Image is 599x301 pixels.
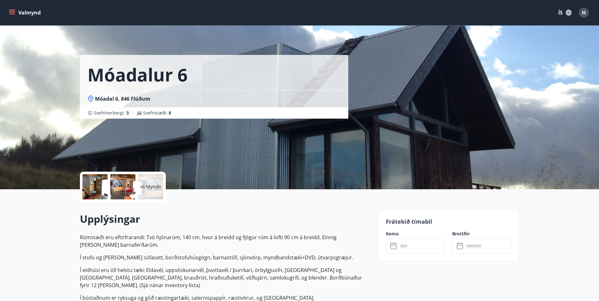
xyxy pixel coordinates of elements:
span: 3 [126,110,129,116]
h2: Upplýsingar [80,212,370,226]
h1: Móadalur 6 [87,62,188,86]
p: Frátekið tímabil [386,217,512,226]
span: Svefnherbergi : [94,110,129,116]
span: H [582,9,586,16]
p: +6 Myndir [140,184,161,190]
span: 8 [169,110,171,116]
label: Brottför [452,231,511,237]
p: Rúmstæði eru eftirfrarandi: Tvö hjónarúm, 140 cm. hvor á breidd og fjögur rúm á lofti 90 cm á bre... [80,233,370,249]
p: Í stofu og [PERSON_NAME] sófasett, borðstofuhúsgögn, barnastóll, sjónvörp, myndbandstæki+DVD, útv... [80,254,370,261]
button: ÍS [555,7,575,18]
p: Í eldhúsi eru öll helstu tæki: Eldavél, uppvöskunarvél, þvottavél / þurrkari, örbylgjuofn, [GEOGR... [80,266,370,289]
button: menu [8,7,43,18]
span: Svefnstæði : [143,110,171,116]
span: Móadal 6, 846 Flúðum [95,95,150,102]
button: H [576,5,591,20]
label: Koma [386,231,445,237]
